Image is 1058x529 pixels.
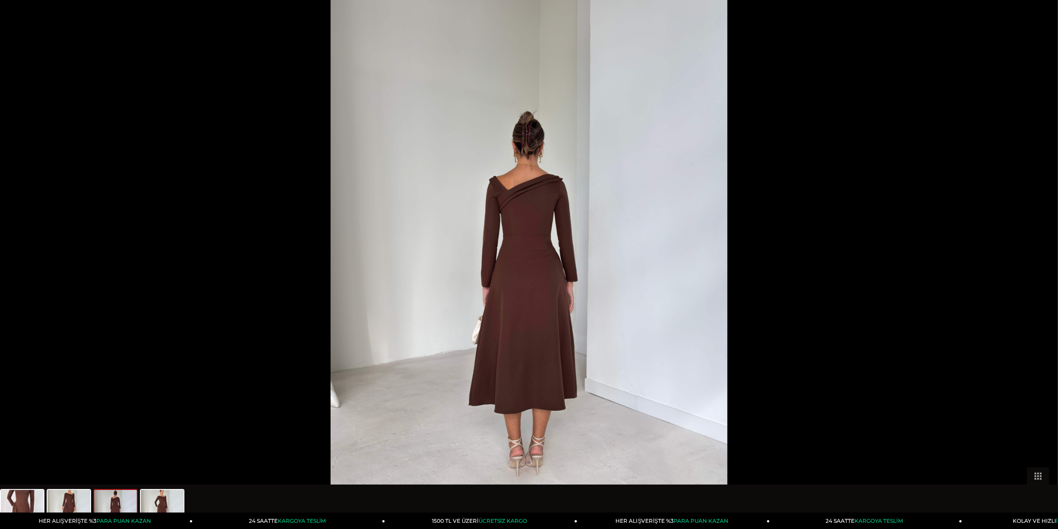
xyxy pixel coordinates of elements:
img: keyli-elbise-26k087-1a6-42.jpg [48,490,90,524]
img: keyli-elbise-26k087-0a-b76.jpg [1,490,44,524]
span: KARGOYA TESLİM [278,517,326,524]
a: 24 SAATTEKARGOYA TESLİM [193,513,385,529]
img: keyli-elbise-26k087--4994-.jpg [141,490,184,524]
a: 1500 TL VE ÜZERİÜCRETSİZ KARGO [385,513,577,529]
img: keyli-elbise-26k087-d65855.jpg [94,490,137,524]
span: PARA PUAN KAZAN [96,517,151,524]
span: ÜCRETSİZ KARGO [479,517,527,524]
button: Toggle thumbnails [1027,467,1049,485]
span: KARGOYA TESLİM [855,517,903,524]
a: 24 SAATTEKARGOYA TESLİM [770,513,962,529]
a: HER ALIŞVERİŞTE %3PARA PUAN KAZAN [0,513,193,529]
a: HER ALIŞVERİŞTE %3PARA PUAN KAZAN [577,513,770,529]
span: PARA PUAN KAZAN [674,517,728,524]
